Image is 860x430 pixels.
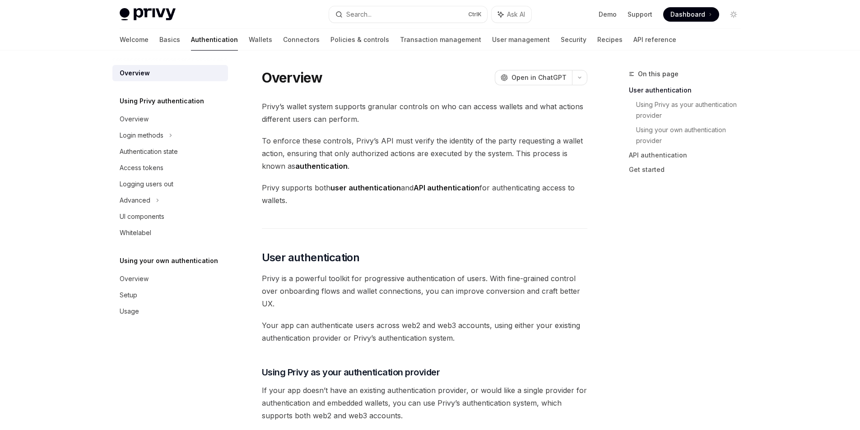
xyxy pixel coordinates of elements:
[329,6,487,23] button: Search...CtrlK
[112,225,228,241] a: Whitelabel
[726,7,741,22] button: Toggle dark mode
[120,273,149,284] div: Overview
[561,29,586,51] a: Security
[492,6,531,23] button: Ask AI
[636,123,748,148] a: Using your own authentication provider
[112,160,228,176] a: Access tokens
[120,195,150,206] div: Advanced
[120,290,137,301] div: Setup
[346,9,372,20] div: Search...
[120,8,176,21] img: light logo
[633,29,676,51] a: API reference
[511,73,567,82] span: Open in ChatGPT
[670,10,705,19] span: Dashboard
[262,366,440,379] span: Using Privy as your authentication provider
[262,181,587,207] span: Privy supports both and for authenticating access to wallets.
[120,255,218,266] h5: Using your own authentication
[468,11,482,18] span: Ctrl K
[283,29,320,51] a: Connectors
[262,272,587,310] span: Privy is a powerful toolkit for progressive authentication of users. With fine-grained control ov...
[628,10,652,19] a: Support
[120,162,163,173] div: Access tokens
[120,68,150,79] div: Overview
[295,162,348,171] strong: authentication
[120,114,149,125] div: Overview
[262,100,587,125] span: Privy’s wallet system supports granular controls on who can access wallets and what actions diffe...
[330,29,389,51] a: Policies & controls
[629,148,748,162] a: API authentication
[262,250,360,265] span: User authentication
[414,183,479,192] strong: API authentication
[492,29,550,51] a: User management
[507,10,525,19] span: Ask AI
[330,183,401,192] strong: user authentication
[262,319,587,344] span: Your app can authenticate users across web2 and web3 accounts, using either your existing authent...
[112,65,228,81] a: Overview
[112,303,228,319] a: Usage
[120,96,204,106] h5: Using Privy authentication
[112,208,228,225] a: UI components
[663,7,719,22] a: Dashboard
[112,176,228,192] a: Logging users out
[120,146,178,157] div: Authentication state
[629,162,748,177] a: Get started
[249,29,272,51] a: Wallets
[495,70,572,85] button: Open in ChatGPT
[120,306,139,317] div: Usage
[191,29,238,51] a: Authentication
[112,111,228,127] a: Overview
[120,227,151,238] div: Whitelabel
[112,271,228,287] a: Overview
[599,10,617,19] a: Demo
[112,287,228,303] a: Setup
[120,179,173,190] div: Logging users out
[159,29,180,51] a: Basics
[400,29,481,51] a: Transaction management
[638,69,679,79] span: On this page
[120,29,149,51] a: Welcome
[597,29,623,51] a: Recipes
[120,211,164,222] div: UI components
[120,130,163,141] div: Login methods
[262,134,587,172] span: To enforce these controls, Privy’s API must verify the identity of the party requesting a wallet ...
[262,384,587,422] span: If your app doesn’t have an existing authentication provider, or would like a single provider for...
[629,83,748,97] a: User authentication
[636,97,748,123] a: Using Privy as your authentication provider
[112,143,228,160] a: Authentication state
[262,69,323,86] h1: Overview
